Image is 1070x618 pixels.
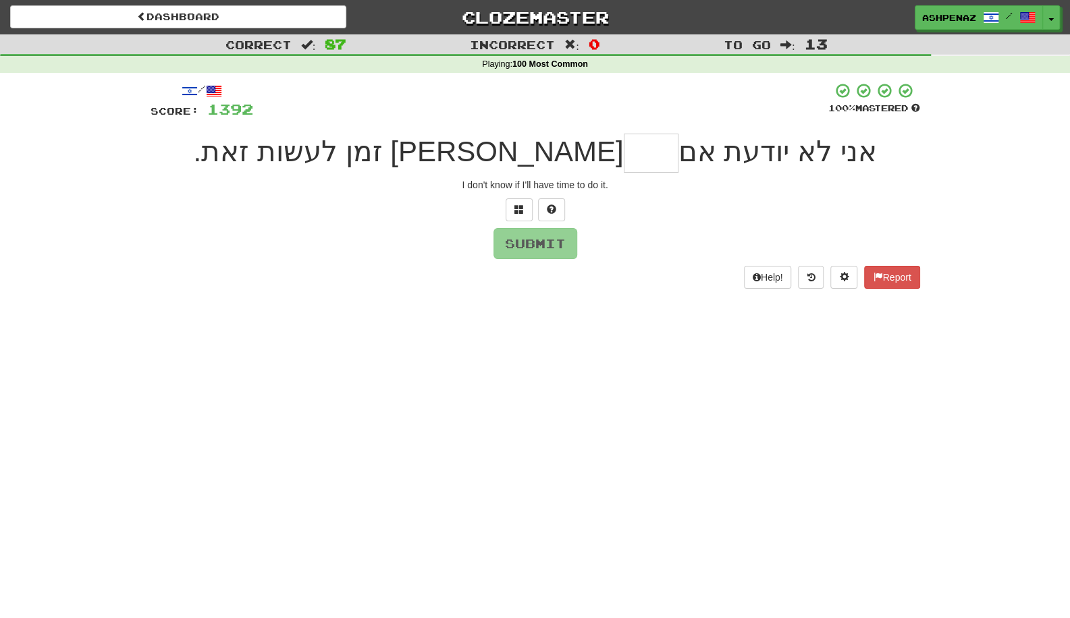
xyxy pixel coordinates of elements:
[301,39,316,51] span: :
[225,38,292,51] span: Correct
[915,5,1043,30] a: Ashpenaz /
[798,266,824,289] button: Round history (alt+y)
[151,82,253,99] div: /
[724,38,771,51] span: To go
[493,228,577,259] button: Submit
[151,105,199,117] span: Score:
[538,198,565,221] button: Single letter hint - you only get 1 per sentence and score half the points! alt+h
[193,136,623,167] span: [PERSON_NAME] זמן לעשות זאת.
[1006,11,1013,20] span: /
[864,266,919,289] button: Report
[325,36,346,52] span: 87
[564,39,579,51] span: :
[828,103,855,113] span: 100 %
[512,59,588,69] strong: 100 Most Common
[151,178,920,192] div: I don't know if I'll have time to do it.
[744,266,792,289] button: Help!
[678,136,877,167] span: אני לא יודעת אם
[780,39,795,51] span: :
[922,11,976,24] span: Ashpenaz
[367,5,703,29] a: Clozemaster
[589,36,600,52] span: 0
[470,38,555,51] span: Incorrect
[828,103,920,115] div: Mastered
[804,36,827,52] span: 13
[506,198,533,221] button: Switch sentence to multiple choice alt+p
[207,101,253,117] span: 1392
[10,5,346,28] a: Dashboard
